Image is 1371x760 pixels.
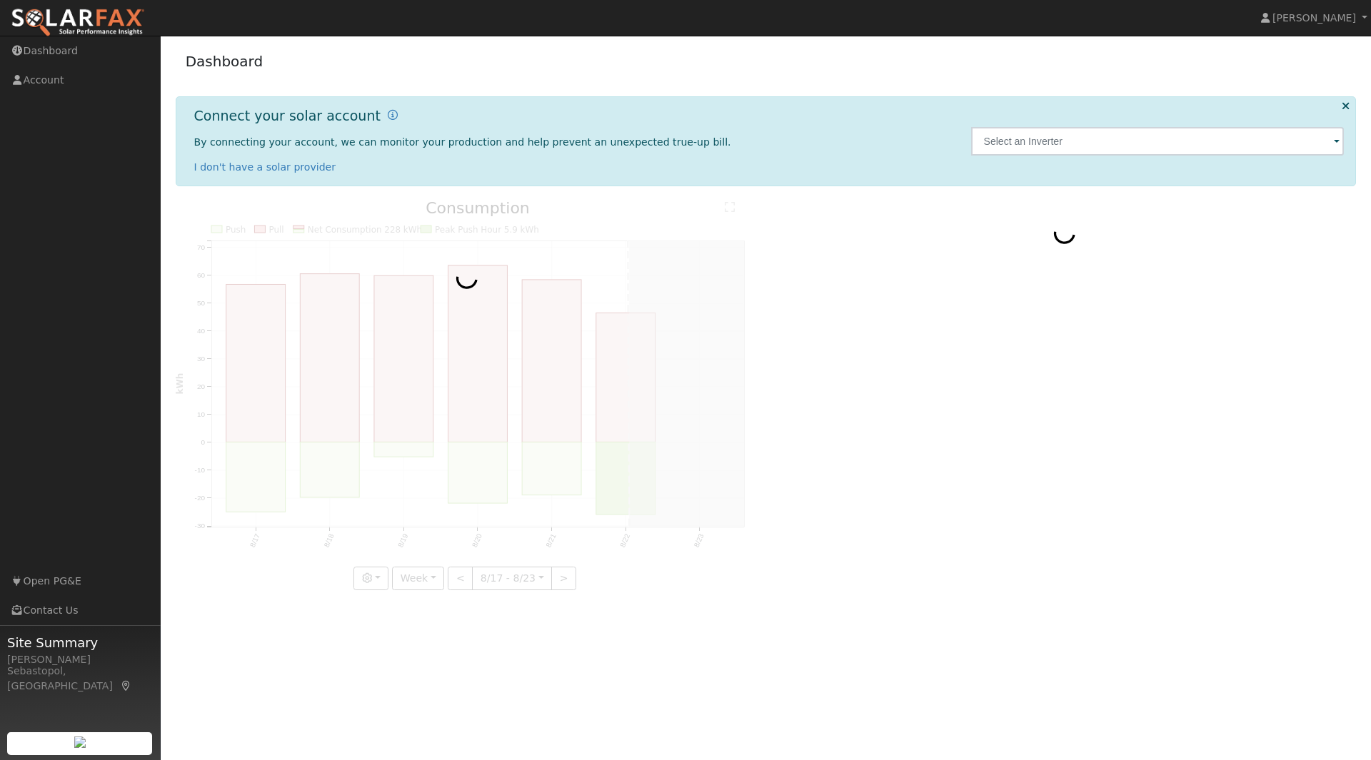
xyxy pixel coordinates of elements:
a: Dashboard [186,53,263,70]
img: SolarFax [11,8,145,38]
div: [PERSON_NAME] [7,652,153,667]
input: Select an Inverter [971,127,1345,156]
a: I don't have a solar provider [194,161,336,173]
div: Sebastopol, [GEOGRAPHIC_DATA] [7,664,153,694]
span: By connecting your account, we can monitor your production and help prevent an unexpected true-up... [194,136,731,148]
img: retrieve [74,736,86,748]
h1: Connect your solar account [194,108,381,124]
span: [PERSON_NAME] [1272,12,1356,24]
span: Site Summary [7,633,153,652]
a: Map [120,680,133,691]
